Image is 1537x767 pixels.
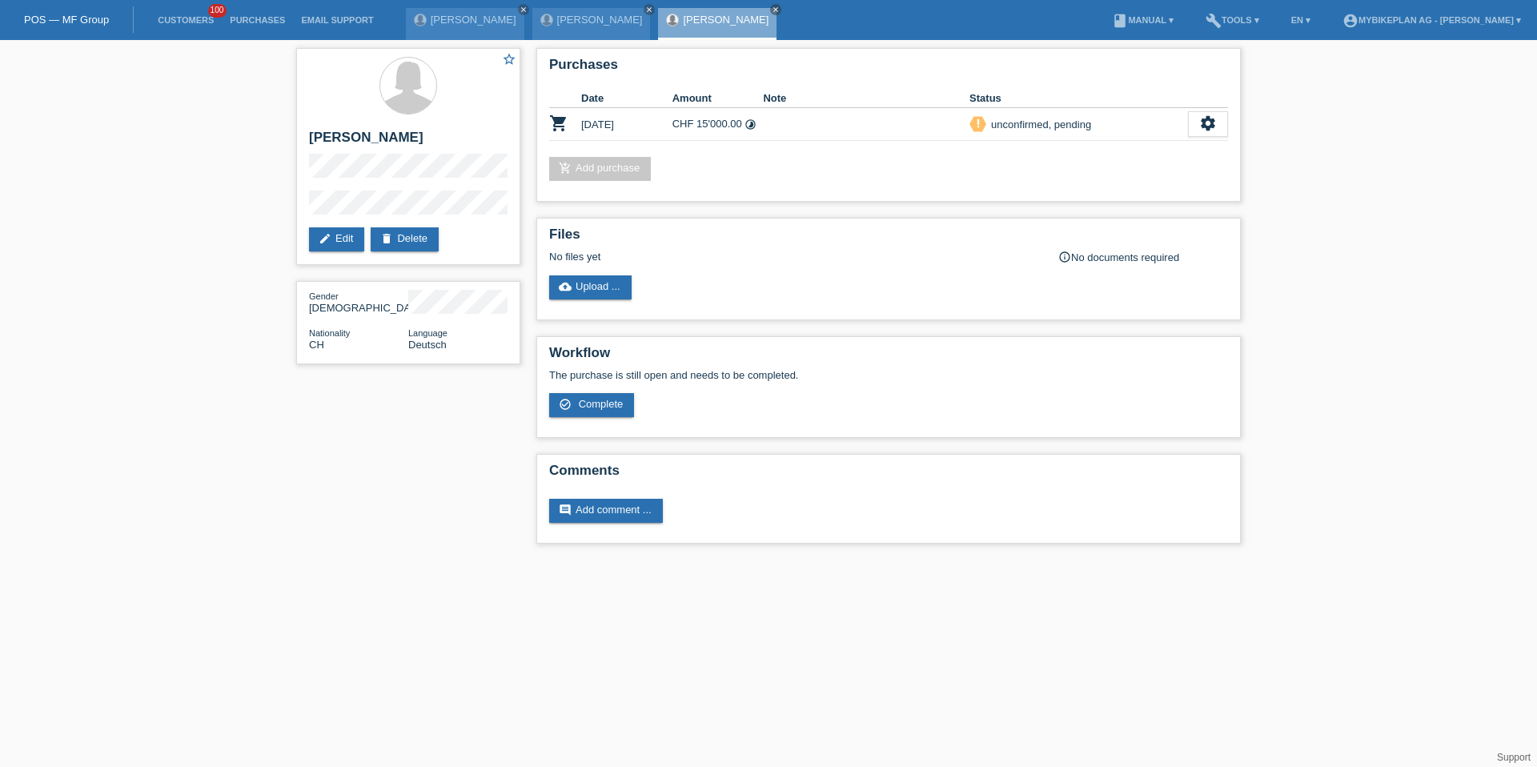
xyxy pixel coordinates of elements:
[431,14,516,26] a: [PERSON_NAME]
[683,14,768,26] a: [PERSON_NAME]
[309,290,408,314] div: [DEMOGRAPHIC_DATA]
[309,291,339,301] span: Gender
[1058,251,1071,263] i: info_outline
[559,398,572,411] i: check_circle_outline
[549,369,1228,381] p: The purchase is still open and needs to be completed.
[518,4,529,15] a: close
[309,227,364,251] a: editEdit
[549,463,1228,487] h2: Comments
[549,393,634,417] a: check_circle_outline Complete
[371,227,439,251] a: deleteDelete
[559,162,572,175] i: add_shopping_cart
[408,339,447,351] span: Deutsch
[309,130,508,154] h2: [PERSON_NAME]
[549,227,1228,251] h2: Files
[293,15,381,25] a: Email Support
[549,275,632,299] a: cloud_uploadUpload ...
[549,157,651,181] a: add_shopping_cartAdd purchase
[502,52,516,66] i: star_border
[1342,13,1358,29] i: account_circle
[380,232,393,245] i: delete
[222,15,293,25] a: Purchases
[549,499,663,523] a: commentAdd comment ...
[1283,15,1318,25] a: EN ▾
[672,89,764,108] th: Amount
[770,4,781,15] a: close
[24,14,109,26] a: POS — MF Group
[319,232,331,245] i: edit
[763,89,969,108] th: Note
[1334,15,1529,25] a: account_circleMybikeplan AG - [PERSON_NAME] ▾
[520,6,528,14] i: close
[549,57,1228,81] h2: Purchases
[557,14,643,26] a: [PERSON_NAME]
[969,89,1188,108] th: Status
[549,345,1228,369] h2: Workflow
[1112,13,1128,29] i: book
[1198,15,1267,25] a: buildTools ▾
[559,504,572,516] i: comment
[579,398,624,410] span: Complete
[309,328,350,338] span: Nationality
[208,4,227,18] span: 100
[1058,251,1228,263] div: No documents required
[973,118,984,129] i: priority_high
[581,108,672,141] td: [DATE]
[549,251,1038,263] div: No files yet
[502,52,516,69] a: star_border
[549,114,568,133] i: POSP00026295
[772,6,780,14] i: close
[408,328,447,338] span: Language
[150,15,222,25] a: Customers
[1199,114,1217,132] i: settings
[744,118,756,131] i: 48 instalments
[1104,15,1182,25] a: bookManual ▾
[986,116,1091,133] div: unconfirmed, pending
[1497,752,1531,763] a: Support
[672,108,764,141] td: CHF 15'000.00
[581,89,672,108] th: Date
[645,6,653,14] i: close
[559,280,572,293] i: cloud_upload
[644,4,655,15] a: close
[309,339,324,351] span: Switzerland
[1206,13,1222,29] i: build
